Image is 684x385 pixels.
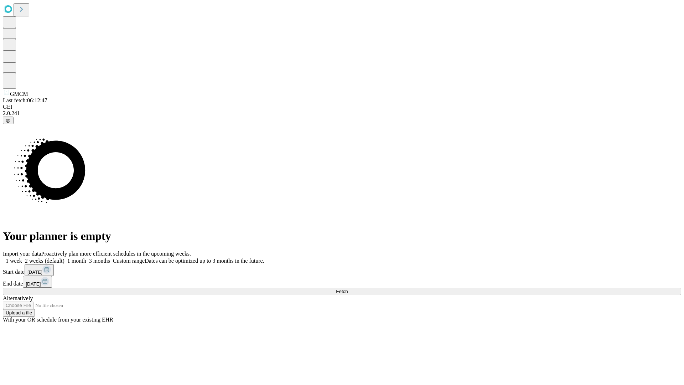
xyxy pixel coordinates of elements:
[25,258,64,264] span: 2 weeks (default)
[27,269,42,275] span: [DATE]
[145,258,264,264] span: Dates can be optimized up to 3 months in the future.
[25,264,54,276] button: [DATE]
[3,230,681,243] h1: Your planner is empty
[6,118,11,123] span: @
[89,258,110,264] span: 3 months
[6,258,22,264] span: 1 week
[3,264,681,276] div: Start date
[3,110,681,117] div: 2.0.241
[3,276,681,288] div: End date
[3,104,681,110] div: GEI
[3,288,681,295] button: Fetch
[3,97,47,103] span: Last fetch: 06:12:47
[336,289,348,294] span: Fetch
[23,276,52,288] button: [DATE]
[3,295,33,301] span: Alternatively
[3,117,14,124] button: @
[10,91,28,97] span: GMCM
[67,258,86,264] span: 1 month
[3,251,41,257] span: Import your data
[3,317,113,323] span: With your OR schedule from your existing EHR
[41,251,191,257] span: Proactively plan more efficient schedules in the upcoming weeks.
[26,281,41,287] span: [DATE]
[113,258,145,264] span: Custom range
[3,309,35,317] button: Upload a file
